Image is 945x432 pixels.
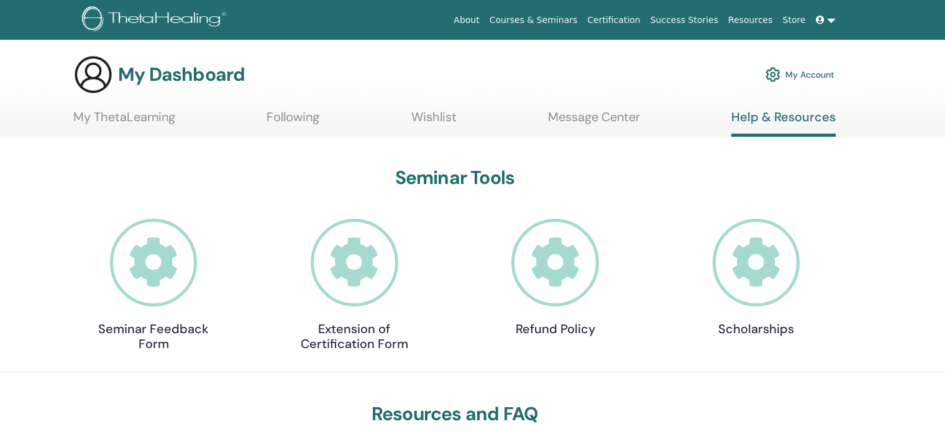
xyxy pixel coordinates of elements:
h4: Seminar Feedback Form [91,321,216,351]
a: Store [778,9,811,32]
h4: Extension of Certification Form [292,321,416,351]
h3: Resources and FAQ [91,403,818,425]
a: My Account [765,61,834,88]
a: Extension of Certification Form [292,219,416,351]
h4: Refund Policy [493,321,618,336]
img: cog.svg [765,64,780,85]
a: About [449,9,484,32]
a: Resources [723,9,778,32]
a: Seminar Feedback Form [91,219,216,351]
a: Wishlist [411,109,457,134]
a: Message Center [548,109,640,134]
h4: Scholarships [694,321,818,336]
a: Following [267,109,319,134]
a: My ThetaLearning [73,109,175,134]
a: Scholarships [694,219,818,336]
a: Success Stories [646,9,723,32]
a: Certification [582,9,645,32]
a: Refund Policy [493,219,618,336]
img: generic-user-icon.jpg [73,55,113,94]
img: logo.png [82,6,231,34]
a: Courses & Seminars [485,9,583,32]
a: Help & Resources [731,109,836,137]
h3: My Dashboard [118,63,245,86]
h3: Seminar Tools [91,167,818,189]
